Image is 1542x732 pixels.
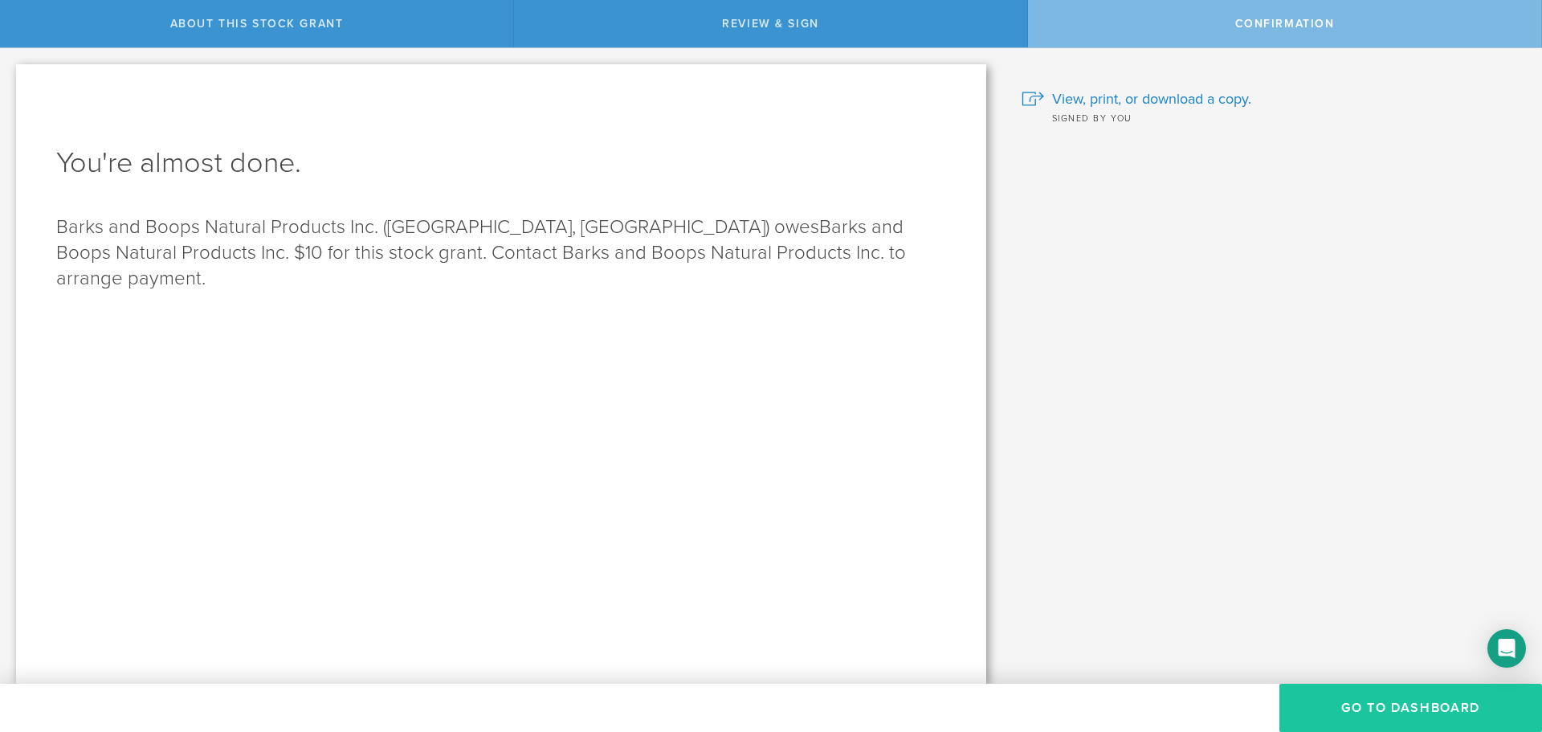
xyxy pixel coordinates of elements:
[56,215,946,292] p: Barks and Boops Natural Products Inc. $10 for this stock grant. Contact Barks and Boops Natural P...
[1279,684,1542,732] button: Go to Dashboard
[1022,109,1518,125] div: Signed by you
[1235,17,1335,31] span: Confirmation
[1487,629,1526,668] div: Open Intercom Messenger
[1052,88,1251,109] span: View, print, or download a copy.
[722,17,819,31] span: Review & Sign
[56,215,819,239] span: Barks and Boops Natural Products Inc. ([GEOGRAPHIC_DATA], [GEOGRAPHIC_DATA]) owes
[170,17,344,31] span: About this stock grant
[56,144,946,182] h1: You're almost done.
